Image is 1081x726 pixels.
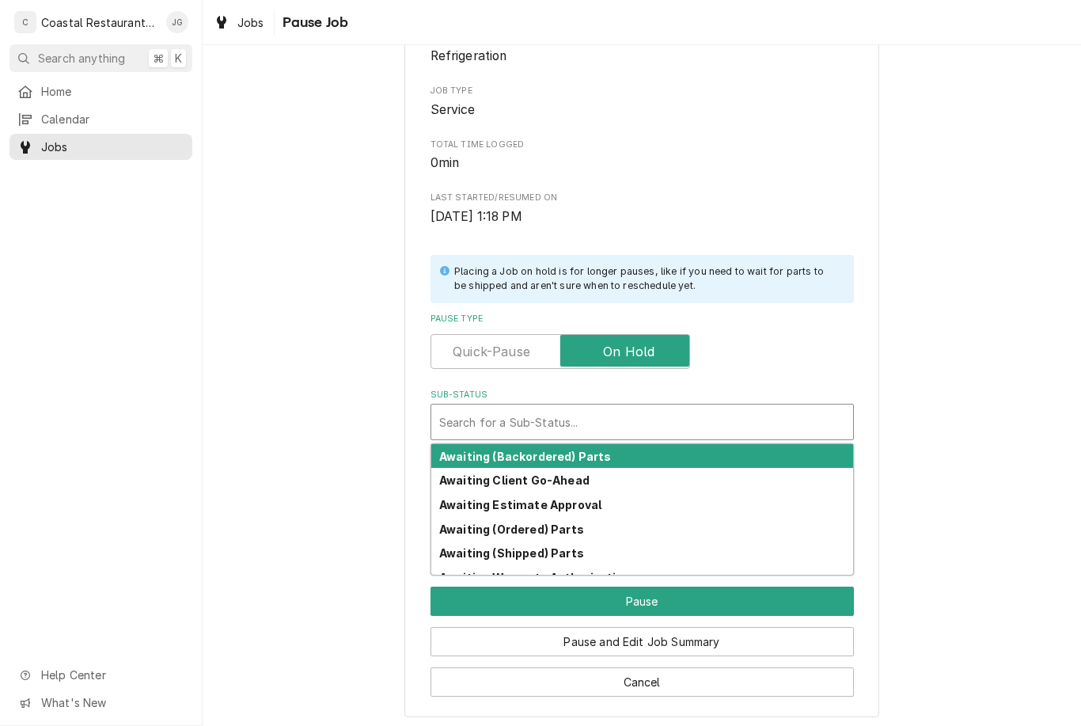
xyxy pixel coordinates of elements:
[431,47,854,66] span: Service Type
[431,154,854,173] span: Total Time Logged
[41,14,157,31] div: Coastal Restaurant Repair
[166,11,188,33] div: James Gatton's Avatar
[9,78,192,105] a: Home
[431,207,854,226] span: Last Started/Resumed On
[431,616,854,656] div: Button Group Row
[439,546,584,560] strong: Awaiting (Shipped) Parts
[41,139,184,155] span: Jobs
[431,209,522,224] span: [DATE] 1:18 PM
[14,11,36,33] div: C
[431,587,854,616] div: Button Group Row
[9,690,192,716] a: Go to What's New
[431,48,507,63] span: Refrigeration
[439,473,590,487] strong: Awaiting Client Go-Ahead
[41,667,183,683] span: Help Center
[9,662,192,688] a: Go to Help Center
[439,450,611,463] strong: Awaiting (Backordered) Parts
[431,155,460,170] span: 0min
[431,85,854,97] span: Job Type
[431,313,854,369] div: Pause Type
[439,498,601,511] strong: Awaiting Estimate Approval
[166,11,188,33] div: JG
[41,83,184,100] span: Home
[431,587,854,616] button: Pause
[431,139,854,173] div: Total Time Logged
[9,134,192,160] a: Jobs
[9,44,192,72] button: Search anything⌘K
[237,14,264,31] span: Jobs
[41,111,184,127] span: Calendar
[38,50,125,67] span: Search anything
[278,12,348,33] span: Pause Job
[431,313,854,325] label: Pause Type
[153,50,164,67] span: ⌘
[431,192,854,226] div: Last Started/Resumed On
[431,627,854,656] button: Pause and Edit Job Summary
[431,85,854,119] div: Job Type
[175,50,182,67] span: K
[431,102,476,117] span: Service
[431,101,854,120] span: Job Type
[431,656,854,697] div: Button Group Row
[439,571,631,584] strong: Awaiting Warranty Authorization
[431,389,854,440] div: Sub-Status
[431,192,854,204] span: Last Started/Resumed On
[207,10,271,36] a: Jobs
[431,667,854,697] button: Cancel
[454,264,838,294] div: Placing a Job on hold is for longer pauses, like if you need to wait for parts to be shipped and ...
[9,106,192,132] a: Calendar
[431,587,854,697] div: Button Group
[439,523,584,536] strong: Awaiting (Ordered) Parts
[41,694,183,711] span: What's New
[431,139,854,151] span: Total Time Logged
[431,389,854,401] label: Sub-Status
[431,32,854,66] div: Service Type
